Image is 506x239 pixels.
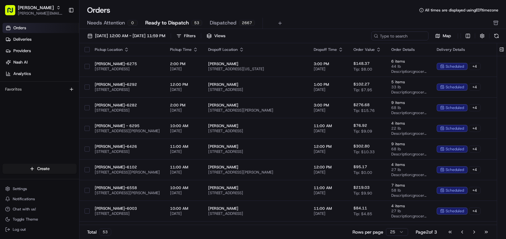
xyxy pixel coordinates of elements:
[208,123,304,128] span: [PERSON_NAME]
[391,126,427,131] span: 22 lb
[13,92,49,99] span: Knowledge Base
[469,146,481,153] div: + 4
[314,82,343,87] span: 1:00 PM
[22,67,80,72] div: We're available if you need us!
[184,33,195,39] div: Filters
[170,82,198,87] span: 12:00 PM
[3,225,77,234] button: Log out
[37,166,50,172] span: Create
[108,63,116,70] button: Start new chat
[353,211,372,216] span: Tip: $4.85
[13,217,38,222] span: Toggle Theme
[371,31,428,40] input: Type to search
[314,206,343,211] span: 11:00 AM
[469,84,481,91] div: + 4
[391,64,427,69] span: 44 lb
[314,87,343,92] span: [DATE]
[425,8,498,13] span: All times are displayed using EDT timezone
[391,172,427,177] span: Description: grocery bags
[95,170,160,175] span: [STREET_ADDRESS][PERSON_NAME]
[127,20,138,26] div: 0
[391,214,427,219] span: Description: grocery bags
[170,165,198,170] span: 11:00 AM
[391,183,427,188] span: 7 items
[18,11,63,16] button: [PERSON_NAME][EMAIL_ADDRESS][PERSON_NAME][DOMAIN_NAME]
[391,69,427,74] span: Description: grocery bags
[391,208,427,214] span: 27 lb
[170,108,198,113] span: [DATE]
[6,61,18,72] img: 1736555255976-a54dd68f-1ca7-489b-9aae-adbdc363a1c4
[446,208,464,214] span: scheduled
[446,126,464,131] span: scheduled
[353,206,367,211] span: $84.11
[170,103,198,108] span: 2:00 PM
[170,61,198,66] span: 2:00 PM
[352,229,383,235] p: Rows per page
[95,87,160,92] span: [STREET_ADDRESS]
[170,66,198,72] span: [DATE]
[208,66,304,72] span: [STREET_ADDRESS][US_STATE]
[170,170,198,175] span: [DATE]
[17,41,105,48] input: Clear
[391,100,427,105] span: 9 items
[13,207,36,212] span: Chat with us!
[391,147,427,152] span: 68 lb
[3,69,79,79] a: Analytics
[208,87,304,92] span: [STREET_ADDRESS]
[170,123,198,128] span: 10:00 AM
[170,87,198,92] span: [DATE]
[87,229,111,236] div: Total
[208,170,304,175] span: [STREET_ADDRESS][PERSON_NAME]
[391,152,427,157] span: Description: grocery bags
[3,215,77,224] button: Toggle Theme
[13,37,31,42] span: Deliveries
[353,87,372,92] span: Tip: $7.95
[446,64,464,69] span: scheduled
[353,67,372,72] span: Tip: $8.00
[446,167,464,172] span: scheduled
[99,229,111,236] div: 53
[391,203,427,208] span: 4 items
[210,19,236,27] span: Dispatched
[391,79,427,85] span: 5 items
[391,59,427,64] span: 6 items
[18,4,54,11] button: [PERSON_NAME]
[208,128,304,133] span: [STREET_ADDRESS]
[391,105,427,110] span: 68 lb
[45,107,77,113] a: Powered byPylon
[353,123,367,128] span: $76.92
[95,82,160,87] span: [PERSON_NAME]-6292
[208,149,304,154] span: [STREET_ADDRESS]
[314,190,343,195] span: [DATE]
[6,93,11,98] div: 📗
[314,144,343,149] span: 12:00 PM
[3,46,79,56] a: Providers
[391,85,427,90] span: 33 lb
[353,61,370,66] span: $148.37
[95,144,160,149] span: [PERSON_NAME]-6426
[353,164,367,169] span: $95.17
[446,85,464,90] span: scheduled
[314,211,343,216] span: [DATE]
[95,190,160,195] span: [STREET_ADDRESS][PERSON_NAME]
[191,20,202,26] div: 53
[170,47,198,52] div: Pickup Time
[314,66,343,72] span: [DATE]
[208,47,304,52] div: Dropoff Location
[170,144,198,149] span: 11:00 AM
[314,149,343,154] span: [DATE]
[95,61,160,66] span: [PERSON_NAME]-6275
[446,147,464,152] span: scheduled
[208,108,304,113] span: [STREET_ADDRESS][PERSON_NAME]
[391,47,427,52] div: Order Details
[314,103,343,108] span: 3:00 PM
[353,129,372,134] span: Tip: $9.09
[314,123,343,128] span: 11:00 AM
[95,149,160,154] span: [STREET_ADDRESS]
[416,229,437,235] div: Page 2 of 3
[87,19,125,27] span: Needs Attention
[314,185,343,190] span: 11:00 AM
[95,103,160,108] span: [PERSON_NAME]-6282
